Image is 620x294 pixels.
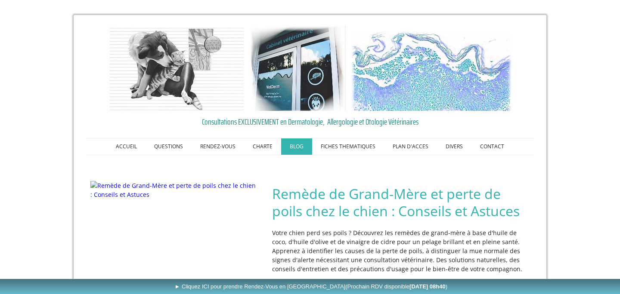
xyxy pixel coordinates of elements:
[384,138,437,155] a: PLAN D'ACCES
[107,138,146,155] a: ACCUEIL
[281,138,312,155] a: BLOG
[471,138,513,155] a: CONTACT
[312,138,384,155] a: FICHES THEMATIQUES
[345,283,447,290] span: (Prochain RDV disponible )
[409,283,446,290] b: [DATE] 08h40
[244,138,281,155] a: CHARTE
[146,138,192,155] a: QUESTIONS
[272,278,311,286] a: Lire la suite...
[88,115,532,128] a: Consultations EXCLUSIVEMENT en Dermatologie, Allergologie et Otologie Vétérinaires
[90,181,259,199] img: Remède de Grand-Mère et perte de poils chez le chien : Conseils et Astuces
[272,185,530,220] a: Remède de Grand-Mère et perte de poils chez le chien : Conseils et Astuces
[437,138,471,155] a: DIVERS
[270,226,532,276] div: Votre chien perd ses poils ? Découvrez les remèdes de grand-mère à base d'huile de coco, d'huile ...
[192,138,244,155] a: RENDEZ-VOUS
[174,283,447,290] span: ► Cliquez ICI pour prendre Rendez-Vous en [GEOGRAPHIC_DATA]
